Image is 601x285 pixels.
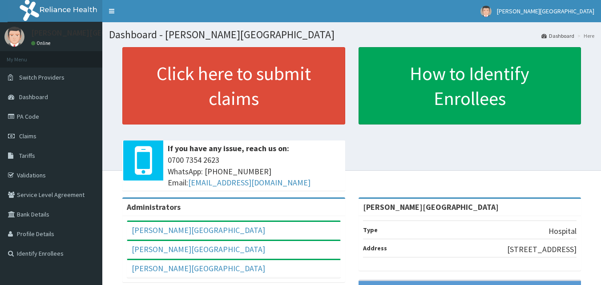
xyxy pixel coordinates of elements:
a: [PERSON_NAME][GEOGRAPHIC_DATA] [132,263,265,273]
b: Administrators [127,202,181,212]
span: [PERSON_NAME][GEOGRAPHIC_DATA] [497,7,594,15]
p: [STREET_ADDRESS] [507,244,577,255]
a: [PERSON_NAME][GEOGRAPHIC_DATA] [132,244,265,254]
a: Online [31,40,52,46]
b: If you have any issue, reach us on: [168,143,289,153]
li: Here [575,32,594,40]
h1: Dashboard - [PERSON_NAME][GEOGRAPHIC_DATA] [109,29,594,40]
p: Hospital [549,225,577,237]
a: [PERSON_NAME][GEOGRAPHIC_DATA] [132,225,265,235]
img: User Image [480,6,492,17]
span: Claims [19,132,36,140]
a: How to Identify Enrollees [359,47,581,124]
a: Click here to submit claims [122,47,345,124]
img: User Image [4,27,24,47]
span: Dashboard [19,93,48,101]
b: Address [363,244,387,252]
b: Type [363,226,378,234]
strong: [PERSON_NAME][GEOGRAPHIC_DATA] [363,202,499,212]
a: [EMAIL_ADDRESS][DOMAIN_NAME] [188,177,311,188]
span: Tariffs [19,152,35,160]
p: [PERSON_NAME][GEOGRAPHIC_DATA] [31,29,163,37]
span: 0700 7354 2623 WhatsApp: [PHONE_NUMBER] Email: [168,154,341,189]
span: Switch Providers [19,73,65,81]
a: Dashboard [541,32,574,40]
